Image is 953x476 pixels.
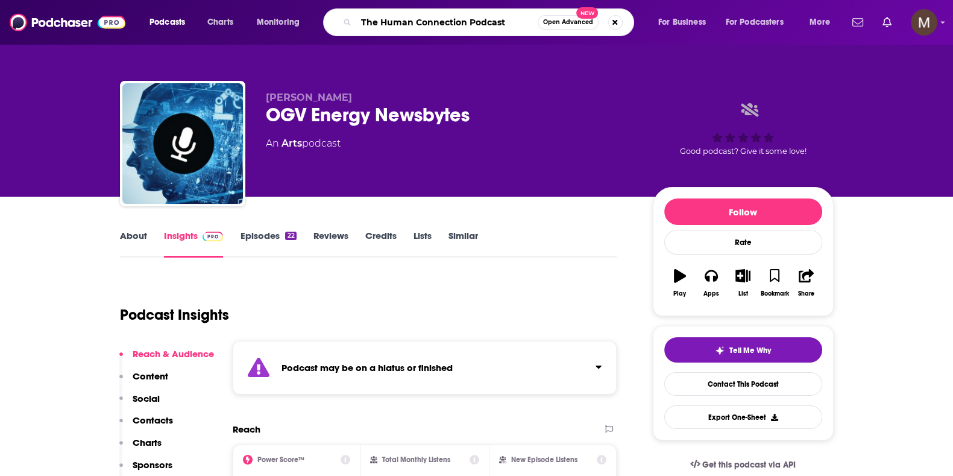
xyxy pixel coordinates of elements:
[365,230,397,258] a: Credits
[133,370,168,382] p: Content
[664,261,696,305] button: Play
[790,261,822,305] button: Share
[233,424,260,435] h2: Reach
[664,198,822,225] button: Follow
[257,14,300,31] span: Monitoring
[382,455,450,464] h2: Total Monthly Listens
[281,362,453,373] strong: Podcast may be on a hiatus or finished
[911,9,937,36] span: Logged in as miabeaumont.personal
[703,290,719,297] div: Apps
[356,13,538,32] input: Search podcasts, credits, & more...
[200,13,241,32] a: Charts
[911,9,937,36] button: Show profile menu
[759,261,790,305] button: Bookmark
[653,92,834,167] div: Good podcast? Give it some love!
[414,230,432,258] a: Lists
[511,455,577,464] h2: New Episode Listens
[133,437,162,448] p: Charts
[133,459,172,471] p: Sponsors
[120,230,147,258] a: About
[257,455,304,464] h2: Power Score™
[760,290,788,297] div: Bookmark
[726,14,784,31] span: For Podcasters
[313,230,348,258] a: Reviews
[10,11,125,34] img: Podchaser - Follow, Share and Rate Podcasts
[878,12,896,33] a: Show notifications dropdown
[810,14,830,31] span: More
[727,261,758,305] button: List
[673,290,686,297] div: Play
[281,138,302,149] a: Arts
[133,348,214,360] p: Reach & Audience
[141,13,201,32] button: open menu
[911,9,937,36] img: User Profile
[207,14,233,31] span: Charts
[664,230,822,255] div: Rate
[658,14,706,31] span: For Business
[576,7,598,19] span: New
[738,290,748,297] div: List
[801,13,845,32] button: open menu
[538,15,599,30] button: Open AdvancedNew
[122,83,243,204] img: OGV Energy Newsbytes
[448,230,478,258] a: Similar
[248,13,315,32] button: open menu
[119,437,162,459] button: Charts
[664,372,822,396] a: Contact This Podcast
[133,393,160,404] p: Social
[266,92,352,103] span: [PERSON_NAME]
[680,147,807,156] span: Good podcast? Give it some love!
[119,348,214,370] button: Reach & Audience
[848,12,868,33] a: Show notifications dropdown
[119,414,173,437] button: Contacts
[119,370,168,393] button: Content
[133,414,173,426] p: Contacts
[120,306,229,324] h1: Podcast Insights
[240,230,296,258] a: Episodes22
[119,393,160,415] button: Social
[233,341,617,395] section: Click to expand status details
[203,232,224,241] img: Podchaser Pro
[149,14,185,31] span: Podcasts
[696,261,727,305] button: Apps
[650,13,721,32] button: open menu
[718,13,801,32] button: open menu
[664,405,822,429] button: Export One-Sheet
[335,8,646,36] div: Search podcasts, credits, & more...
[729,346,771,355] span: Tell Me Why
[543,19,593,25] span: Open Advanced
[664,337,822,363] button: tell me why sparkleTell Me Why
[164,230,224,258] a: InsightsPodchaser Pro
[702,460,796,470] span: Get this podcast via API
[798,290,814,297] div: Share
[715,346,725,355] img: tell me why sparkle
[266,136,341,151] div: An podcast
[285,232,296,240] div: 22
